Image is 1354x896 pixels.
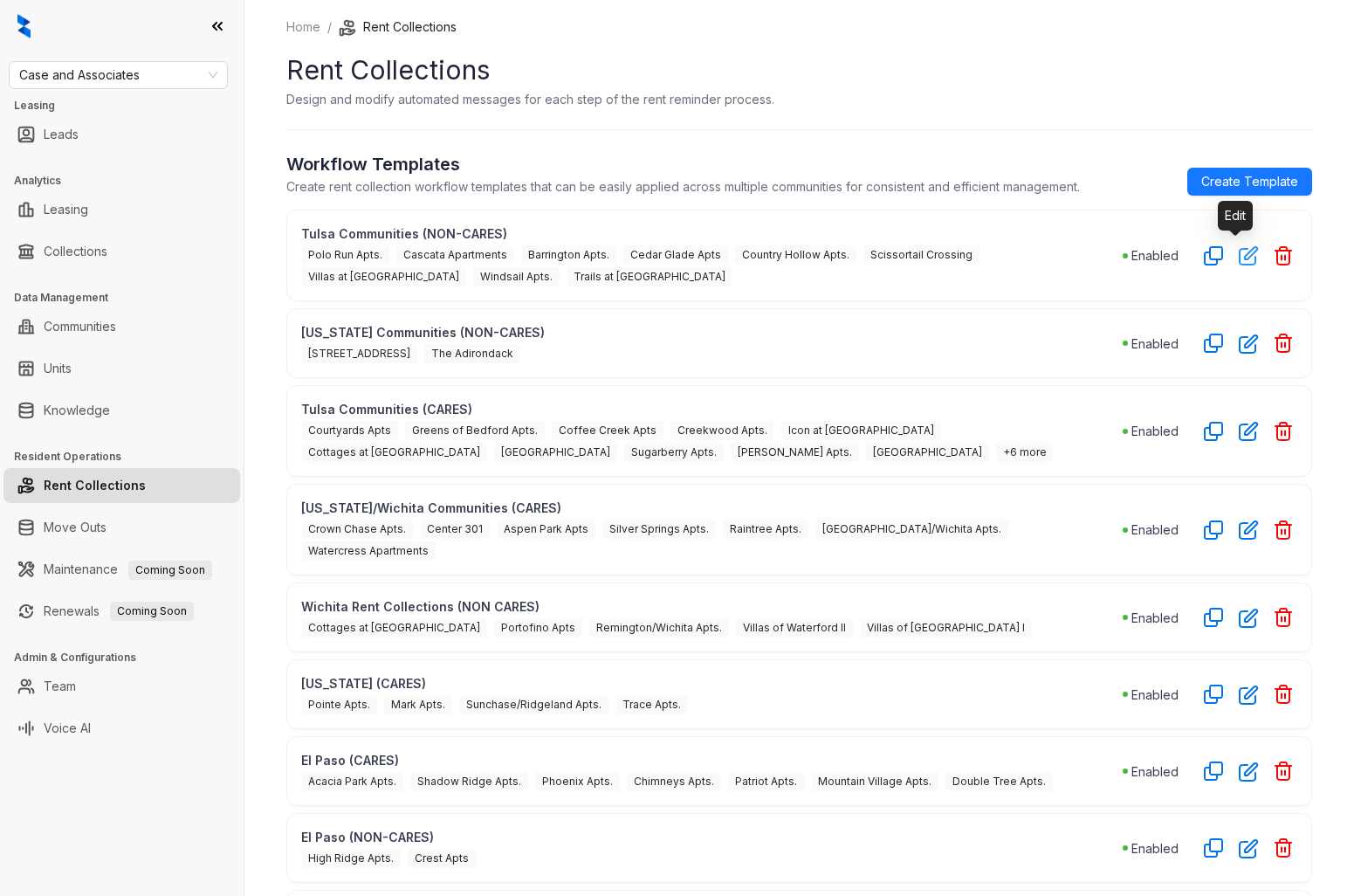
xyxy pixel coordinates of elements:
span: Coffee Creek Apts [552,421,663,440]
a: Create Template [1187,168,1312,196]
a: Home [283,17,324,37]
span: Cottages at [GEOGRAPHIC_DATA] [301,443,487,462]
li: Communities [3,309,240,344]
a: Move Outs [44,510,107,545]
img: logo [17,14,31,38]
p: Tulsa Communities (CARES) [301,400,1123,418]
span: Mark Apts. [384,695,452,714]
span: Coming Soon [110,602,194,621]
li: Renewals [3,594,240,629]
p: Enabled [1131,762,1179,781]
a: Collections [44,234,107,269]
span: Watercress Apartments [301,541,436,561]
span: Scissortail Crossing [863,245,979,265]
span: Greens of Bedford Apts. [405,421,545,440]
span: Icon at [GEOGRAPHIC_DATA] [781,421,941,440]
span: Phoenix Apts. [535,772,620,791]
p: El Paso (CARES) [301,751,1123,769]
span: [GEOGRAPHIC_DATA]/Wichita Apts. [815,520,1008,539]
li: Maintenance [3,552,240,587]
h2: Workflow Templates [286,151,1080,177]
span: High Ridge Apts. [301,849,401,868]
li: / [327,17,332,37]
span: Case and Associates [19,62,217,88]
span: Cedar Glade Apts [623,245,728,265]
span: Aspen Park Apts [497,520,595,539]
span: Portofino Apts [494,618,582,638]
li: Leads [3,117,240,152]
span: Crown Chase Apts. [301,520,413,539]
span: [GEOGRAPHIC_DATA] [494,443,617,462]
a: Units [44,351,72,386]
h3: Resident Operations [14,449,244,465]
li: Move Outs [3,510,240,545]
span: The Adirondack [424,344,520,363]
span: Patriot Apts. [728,772,804,791]
h3: Leasing [14,98,244,114]
li: Leasing [3,192,240,227]
a: Leads [44,117,79,152]
li: Team [3,669,240,704]
span: Country Hollow Apts. [735,245,856,265]
p: Enabled [1131,609,1179,627]
span: Center 301 [420,520,490,539]
p: [US_STATE] (CARES) [301,674,1123,693]
li: Knowledge [3,393,240,428]
span: Courtyards Apts [301,421,398,440]
span: Windsail Apts. [473,267,560,286]
span: Silver Springs Apts. [602,520,716,539]
p: Enabled [1131,246,1179,265]
a: Knowledge [44,393,110,428]
span: Sunchase/Ridgeland Apts. [459,695,608,714]
span: Barrington Apts. [521,245,616,265]
span: Villas at [GEOGRAPHIC_DATA] [301,267,466,286]
h3: Analytics [14,173,244,189]
span: Mountain Village Apts. [811,772,938,791]
p: Design and modify automated messages for each step of the rent reminder process. [286,90,774,108]
span: Shadow Ridge Apts. [410,772,528,791]
span: Trails at [GEOGRAPHIC_DATA] [567,267,732,286]
span: Crest Apts [408,849,476,868]
span: +6 more [996,443,1054,462]
p: Wichita Rent Collections (NON CARES) [301,597,1123,616]
a: RenewalsComing Soon [44,594,194,629]
h1: Rent Collections [286,51,1312,90]
span: Raintree Apts. [723,520,808,539]
span: Acacia Park Apts. [301,772,403,791]
span: Pointe Apts. [301,695,377,714]
span: [PERSON_NAME] Apts. [731,443,859,462]
span: Sugarberry Apts. [624,443,724,462]
a: Voice AI [44,711,91,746]
h3: Data Management [14,290,244,306]
p: Enabled [1131,334,1179,353]
span: Villas of Waterford II [736,618,853,638]
h3: Admin & Configurations [14,650,244,665]
span: Remington/Wichita Apts. [589,618,729,638]
span: Creekwood Apts. [670,421,774,440]
p: Create rent collection workflow templates that can be easily applied across multiple communities ... [286,177,1080,196]
span: Villas of [GEOGRAPHIC_DATA] I [860,618,1032,638]
a: Team [44,669,76,704]
li: Voice AI [3,711,240,746]
p: Enabled [1131,520,1179,539]
div: Edit [1218,201,1253,231]
span: Coming Soon [128,561,212,580]
a: Communities [44,309,116,344]
span: Cottages at [GEOGRAPHIC_DATA] [301,618,487,638]
a: Leasing [44,192,88,227]
a: Rent Collections [44,468,146,503]
li: Collections [3,234,240,269]
li: Rent Collections [339,17,457,37]
span: Double Tree Apts. [945,772,1053,791]
p: Tulsa Communities (NON-CARES) [301,224,1123,243]
span: Polo Run Apts. [301,245,389,265]
span: Trace Apts. [615,695,688,714]
span: [GEOGRAPHIC_DATA] [866,443,989,462]
li: Units [3,351,240,386]
span: Cascata Apartments [396,245,514,265]
p: El Paso (NON-CARES) [301,828,1123,846]
p: Enabled [1131,686,1179,704]
span: Create Template [1201,172,1298,191]
li: Rent Collections [3,468,240,503]
p: [US_STATE]/Wichita Communities (CARES) [301,499,1123,517]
